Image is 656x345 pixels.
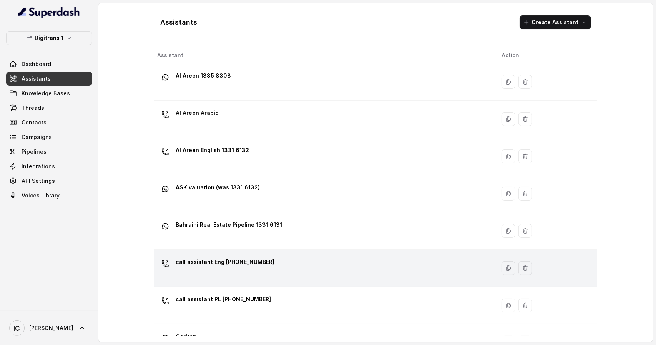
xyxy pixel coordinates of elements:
p: call assistant Eng [PHONE_NUMBER] [176,256,275,268]
h1: Assistants [161,16,198,28]
a: [PERSON_NAME] [6,317,92,339]
span: Pipelines [22,148,47,156]
a: Threads [6,101,92,115]
text: IC [14,324,20,332]
span: [PERSON_NAME] [29,324,73,332]
th: Assistant [154,48,496,63]
p: ASK valuation (was 1331 6132) [176,181,260,194]
a: Pipelines [6,145,92,159]
span: Threads [22,104,44,112]
button: Create Assistant [520,15,591,29]
span: Dashboard [22,60,51,68]
a: Knowledge Bases [6,86,92,100]
a: API Settings [6,174,92,188]
a: Integrations [6,159,92,173]
p: Al Areen Arabic [176,107,219,119]
span: Voices Library [22,192,60,199]
a: Campaigns [6,130,92,144]
a: Contacts [6,116,92,129]
img: light.svg [18,6,80,18]
p: Al Areen English 1331 6132 [176,144,249,156]
span: Integrations [22,163,55,170]
a: Dashboard [6,57,92,71]
span: Campaigns [22,133,52,141]
span: Assistants [22,75,51,83]
th: Action [495,48,597,63]
p: call assistant PL [PHONE_NUMBER] [176,293,271,305]
p: Carlton [176,330,228,343]
p: Al Areen 1335 8308 [176,70,231,82]
a: Voices Library [6,189,92,202]
p: Digitrans 1 [35,33,64,43]
span: API Settings [22,177,55,185]
span: Knowledge Bases [22,90,70,97]
p: Bahraini Real Estate Pipeline 1331 6131 [176,219,282,231]
button: Digitrans 1 [6,31,92,45]
span: Contacts [22,119,47,126]
a: Assistants [6,72,92,86]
